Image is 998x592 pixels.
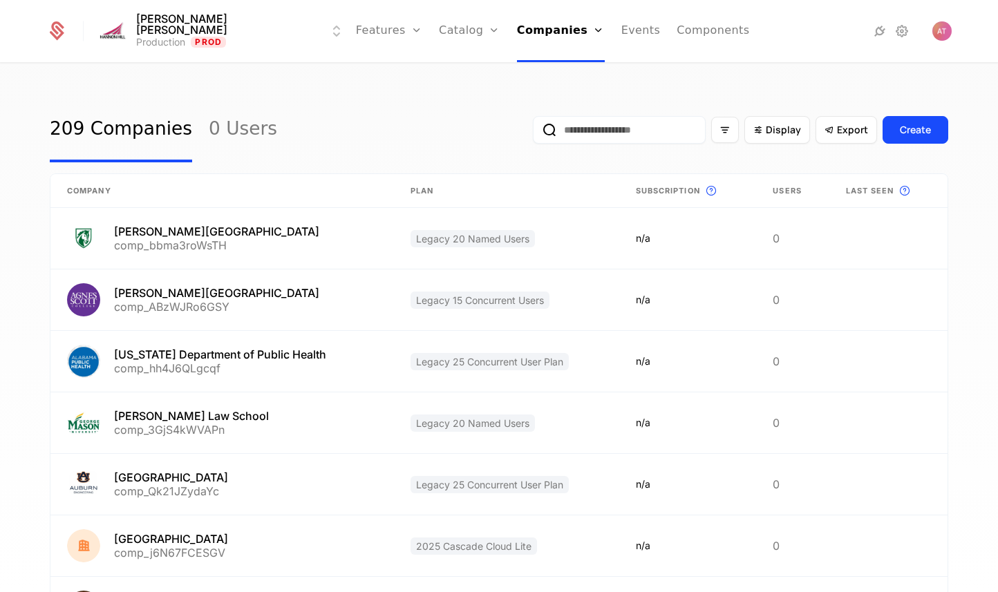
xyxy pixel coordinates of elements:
[191,37,226,48] span: Prod
[872,23,888,39] a: Integrations
[50,174,394,208] th: Company
[816,116,877,144] button: Export
[766,123,801,137] span: Display
[136,35,185,49] div: Production
[636,185,700,197] span: Subscription
[96,20,129,41] img: Hannon Hill
[932,21,952,41] img: Artur Tomusiak
[900,123,931,137] div: Create
[711,117,739,143] button: Filter options
[894,23,910,39] a: Settings
[883,116,948,144] button: Create
[744,116,810,144] button: Display
[136,13,314,35] span: [PERSON_NAME] [PERSON_NAME]
[846,185,894,197] span: Last seen
[756,174,829,208] th: Users
[394,174,619,208] th: Plan
[932,21,952,41] button: Open user button
[100,13,344,49] button: Select environment
[50,97,192,162] a: 209 Companies
[209,97,277,162] a: 0 Users
[837,123,868,137] span: Export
